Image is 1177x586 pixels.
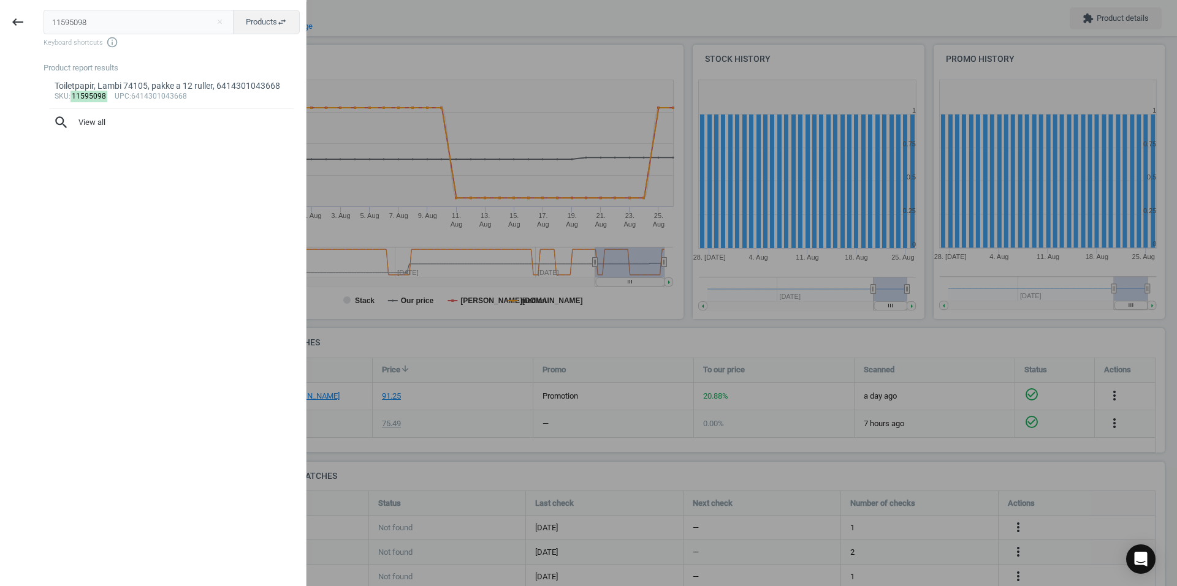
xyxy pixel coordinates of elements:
[55,92,69,100] span: sku
[55,80,289,92] div: Toiletpapir, Lambi 74105, pakke a 12 ruller, 6414301043668
[210,17,229,28] button: Close
[44,36,300,48] span: Keyboard shortcuts
[70,91,108,102] mark: 11595098
[1126,544,1156,574] div: Open Intercom Messenger
[55,92,289,102] div: : :6414301043668
[53,115,290,130] span: View all
[53,115,69,130] i: search
[277,17,287,27] i: swap_horiz
[44,10,234,34] input: Enter the SKU or product name
[246,17,287,28] span: Products
[233,10,300,34] button: Productsswap_horiz
[44,62,306,73] div: Product report results
[10,15,25,29] i: keyboard_backspace
[4,8,32,37] button: keyboard_backspace
[115,92,129,100] span: upc
[106,36,118,48] i: info_outline
[44,109,300,136] button: searchView all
